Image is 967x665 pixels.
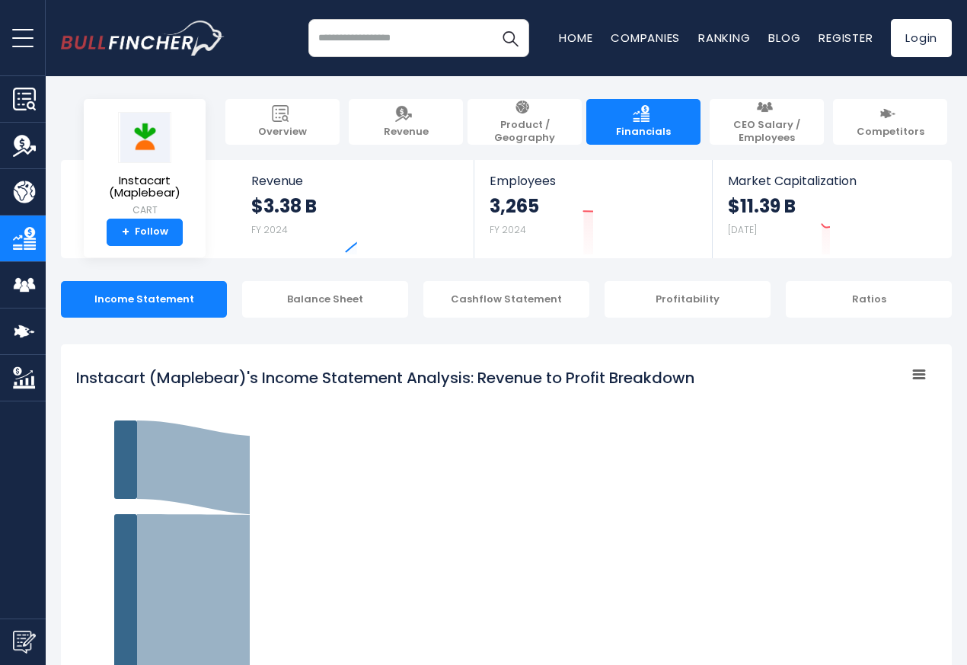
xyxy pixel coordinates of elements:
div: Cashflow Statement [423,281,589,318]
a: Revenue [349,99,463,145]
a: CEO Salary / Employees [710,99,824,145]
a: Revenue $3.38 B FY 2024 [236,160,474,258]
span: Market Capitalization [728,174,935,188]
small: CART [96,203,193,217]
a: Market Capitalization $11.39 B [DATE] [713,160,950,258]
div: Profitability [605,281,771,318]
small: [DATE] [728,223,757,236]
span: Instacart (Maplebear) [96,174,193,200]
a: Companies [611,30,680,46]
span: Overview [258,126,307,139]
span: Competitors [857,126,924,139]
span: Revenue [384,126,429,139]
a: Product / Geography [468,99,582,145]
strong: 3,265 [490,194,539,218]
div: Income Statement [61,281,227,318]
a: Overview [225,99,340,145]
span: Financials [616,126,671,139]
small: FY 2024 [251,223,288,236]
span: Product / Geography [475,119,574,145]
strong: + [122,225,129,239]
a: Login [891,19,952,57]
a: Go to homepage [61,21,225,56]
strong: $11.39 B [728,194,796,218]
tspan: Instacart (Maplebear)'s Income Statement Analysis: Revenue to Profit Breakdown [76,367,694,388]
strong: $3.38 B [251,194,317,218]
a: Instacart (Maplebear) CART [95,111,194,219]
span: Employees [490,174,696,188]
img: bullfincher logo [61,21,225,56]
a: Employees 3,265 FY 2024 [474,160,711,258]
div: Ratios [786,281,952,318]
a: Register [819,30,873,46]
span: CEO Salary / Employees [717,119,816,145]
a: Home [559,30,592,46]
small: FY 2024 [490,223,526,236]
a: +Follow [107,219,183,246]
a: Financials [586,99,701,145]
button: Search [491,19,529,57]
div: Balance Sheet [242,281,408,318]
a: Competitors [833,99,947,145]
a: Ranking [698,30,750,46]
span: Revenue [251,174,459,188]
a: Blog [768,30,800,46]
